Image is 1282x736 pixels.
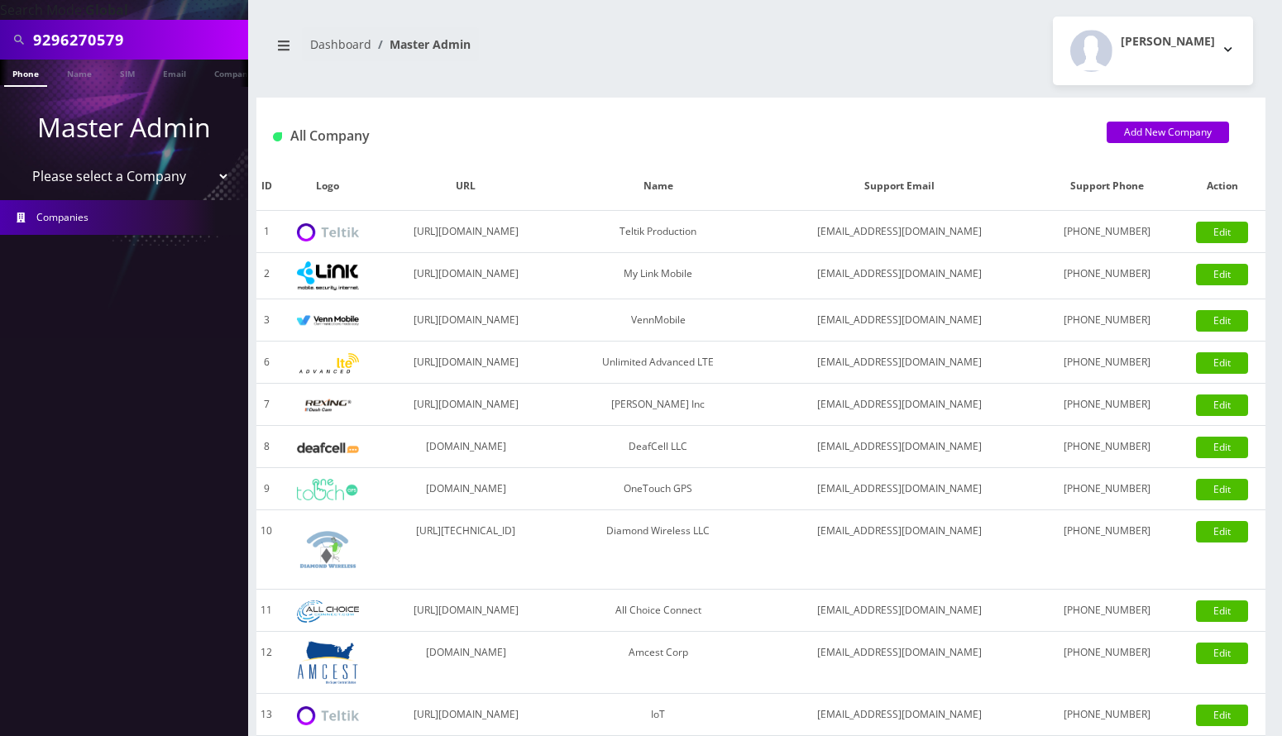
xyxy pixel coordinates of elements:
td: Amcest Corp [553,632,763,694]
strong: Global [85,1,128,19]
td: VennMobile [553,299,763,342]
th: Name [553,162,763,211]
img: IoT [297,706,359,725]
td: [EMAIL_ADDRESS][DOMAIN_NAME] [763,299,1036,342]
td: [DOMAIN_NAME] [379,468,553,510]
img: VennMobile [297,315,359,327]
a: Edit [1196,264,1248,285]
td: DeafCell LLC [553,426,763,468]
td: [PHONE_NUMBER] [1036,299,1179,342]
a: SIM [112,60,143,85]
img: All Company [273,132,282,141]
h1: All Company [273,128,1082,144]
td: OneTouch GPS [553,468,763,510]
img: Teltik Production [297,223,359,242]
td: 9 [256,468,276,510]
td: [EMAIL_ADDRESS][DOMAIN_NAME] [763,384,1036,426]
td: IoT [553,694,763,736]
button: [PERSON_NAME] [1053,17,1253,85]
th: URL [379,162,553,211]
li: Master Admin [371,36,471,53]
td: [PHONE_NUMBER] [1036,590,1179,632]
a: Edit [1196,479,1248,500]
a: Company [206,60,261,85]
td: Diamond Wireless LLC [553,510,763,590]
td: [PHONE_NUMBER] [1036,426,1179,468]
td: [URL][DOMAIN_NAME] [379,590,553,632]
td: [EMAIL_ADDRESS][DOMAIN_NAME] [763,426,1036,468]
td: Teltik Production [553,211,763,253]
td: 13 [256,694,276,736]
td: [PHONE_NUMBER] [1036,342,1179,384]
td: [DOMAIN_NAME] [379,426,553,468]
td: [PHONE_NUMBER] [1036,384,1179,426]
img: Rexing Inc [297,398,359,413]
a: Edit [1196,521,1248,542]
nav: breadcrumb [269,27,749,74]
td: 10 [256,510,276,590]
img: Amcest Corp [297,640,359,685]
td: [URL][DOMAIN_NAME] [379,342,553,384]
td: 7 [256,384,276,426]
td: Unlimited Advanced LTE [553,342,763,384]
td: 11 [256,590,276,632]
a: Edit [1196,643,1248,664]
th: Logo [276,162,379,211]
h2: [PERSON_NAME] [1121,35,1215,49]
img: My Link Mobile [297,261,359,290]
td: All Choice Connect [553,590,763,632]
th: Support Phone [1036,162,1179,211]
td: [EMAIL_ADDRESS][DOMAIN_NAME] [763,632,1036,694]
td: 8 [256,426,276,468]
span: Companies [36,210,88,224]
td: [URL][DOMAIN_NAME] [379,384,553,426]
a: Edit [1196,394,1248,416]
th: Action [1179,162,1265,211]
a: Edit [1196,437,1248,458]
td: [URL][DOMAIN_NAME] [379,253,553,299]
a: Dashboard [310,36,371,52]
td: [EMAIL_ADDRESS][DOMAIN_NAME] [763,253,1036,299]
td: [PHONE_NUMBER] [1036,694,1179,736]
img: OneTouch GPS [297,479,359,500]
a: Edit [1196,705,1248,726]
td: [URL][DOMAIN_NAME] [379,211,553,253]
a: Name [59,60,100,85]
td: [PHONE_NUMBER] [1036,468,1179,510]
a: Edit [1196,222,1248,243]
td: 1 [256,211,276,253]
td: 12 [256,632,276,694]
td: [EMAIL_ADDRESS][DOMAIN_NAME] [763,211,1036,253]
td: [EMAIL_ADDRESS][DOMAIN_NAME] [763,510,1036,590]
th: Support Email [763,162,1036,211]
a: Edit [1196,352,1248,374]
td: 3 [256,299,276,342]
td: [EMAIL_ADDRESS][DOMAIN_NAME] [763,468,1036,510]
a: Add New Company [1107,122,1229,143]
td: [PHONE_NUMBER] [1036,211,1179,253]
a: Email [155,60,194,85]
td: My Link Mobile [553,253,763,299]
td: [URL][DOMAIN_NAME] [379,299,553,342]
td: [PHONE_NUMBER] [1036,253,1179,299]
td: [PHONE_NUMBER] [1036,510,1179,590]
th: ID [256,162,276,211]
td: [URL][DOMAIN_NAME] [379,694,553,736]
img: DeafCell LLC [297,442,359,453]
td: 2 [256,253,276,299]
a: Phone [4,60,47,87]
td: [EMAIL_ADDRESS][DOMAIN_NAME] [763,342,1036,384]
td: [EMAIL_ADDRESS][DOMAIN_NAME] [763,590,1036,632]
img: Unlimited Advanced LTE [297,353,359,374]
a: Edit [1196,310,1248,332]
img: Diamond Wireless LLC [297,519,359,581]
td: [URL][TECHNICAL_ID] [379,510,553,590]
input: Search All Companies [33,24,244,55]
td: [PHONE_NUMBER] [1036,632,1179,694]
td: [EMAIL_ADDRESS][DOMAIN_NAME] [763,694,1036,736]
a: Edit [1196,600,1248,622]
img: All Choice Connect [297,600,359,623]
td: [PERSON_NAME] Inc [553,384,763,426]
td: [DOMAIN_NAME] [379,632,553,694]
td: 6 [256,342,276,384]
